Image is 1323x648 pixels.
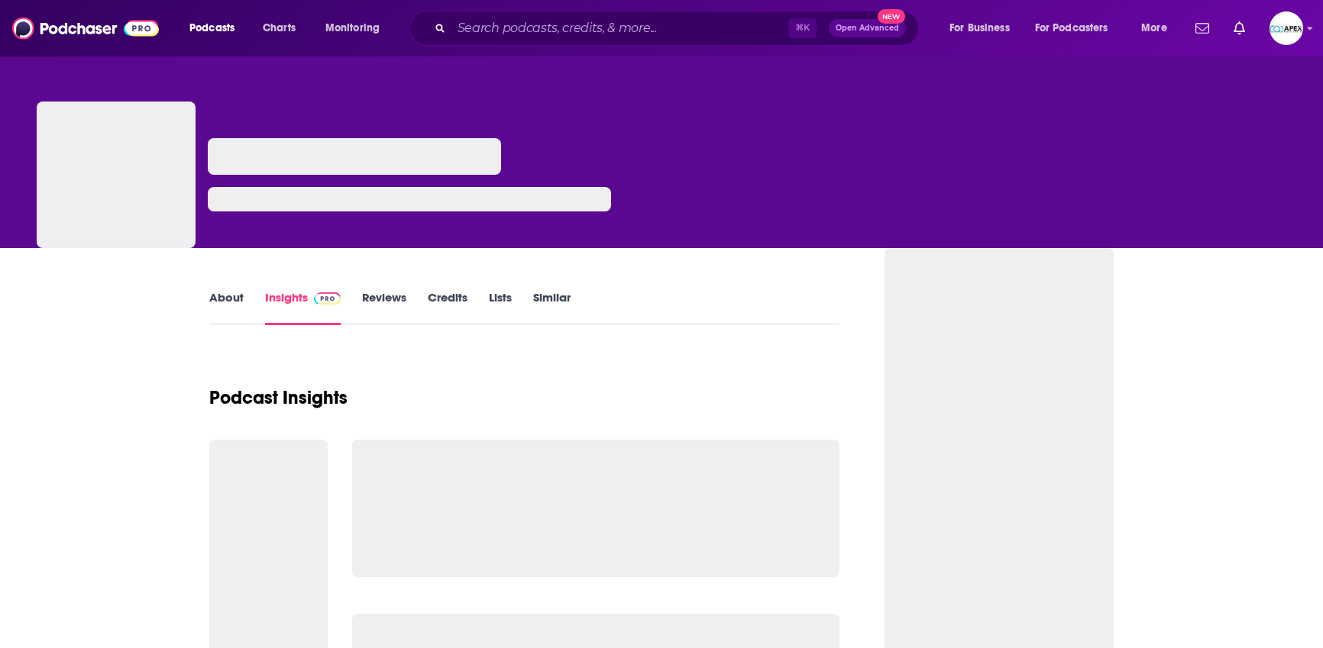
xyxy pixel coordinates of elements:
input: Search podcasts, credits, & more... [451,16,788,40]
a: Credits [428,290,467,325]
a: Lists [489,290,512,325]
a: Charts [253,16,305,40]
span: Charts [263,18,296,39]
span: Open Advanced [836,24,899,32]
button: open menu [939,16,1029,40]
a: Reviews [362,290,406,325]
a: Similar [533,290,571,325]
h1: Podcast Insights [209,386,348,409]
a: InsightsPodchaser Pro [265,290,341,325]
a: About [209,290,244,325]
a: Show notifications dropdown [1228,15,1251,41]
span: New [878,9,905,24]
button: open menu [1131,16,1186,40]
span: More [1141,18,1167,39]
div: Search podcasts, credits, & more... [424,11,933,46]
span: Podcasts [189,18,235,39]
img: Podchaser - Follow, Share and Rate Podcasts [12,14,159,43]
a: Show notifications dropdown [1189,15,1215,41]
button: open menu [179,16,254,40]
span: For Business [949,18,1010,39]
button: Show profile menu [1270,11,1303,45]
button: open menu [315,16,399,40]
span: Monitoring [325,18,380,39]
img: Podchaser Pro [314,292,341,305]
span: For Podcasters [1035,18,1108,39]
span: Logged in as Apex [1270,11,1303,45]
img: User Profile [1270,11,1303,45]
span: ⌘ K [788,18,817,38]
button: Open AdvancedNew [829,19,906,37]
button: open menu [1025,16,1131,40]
